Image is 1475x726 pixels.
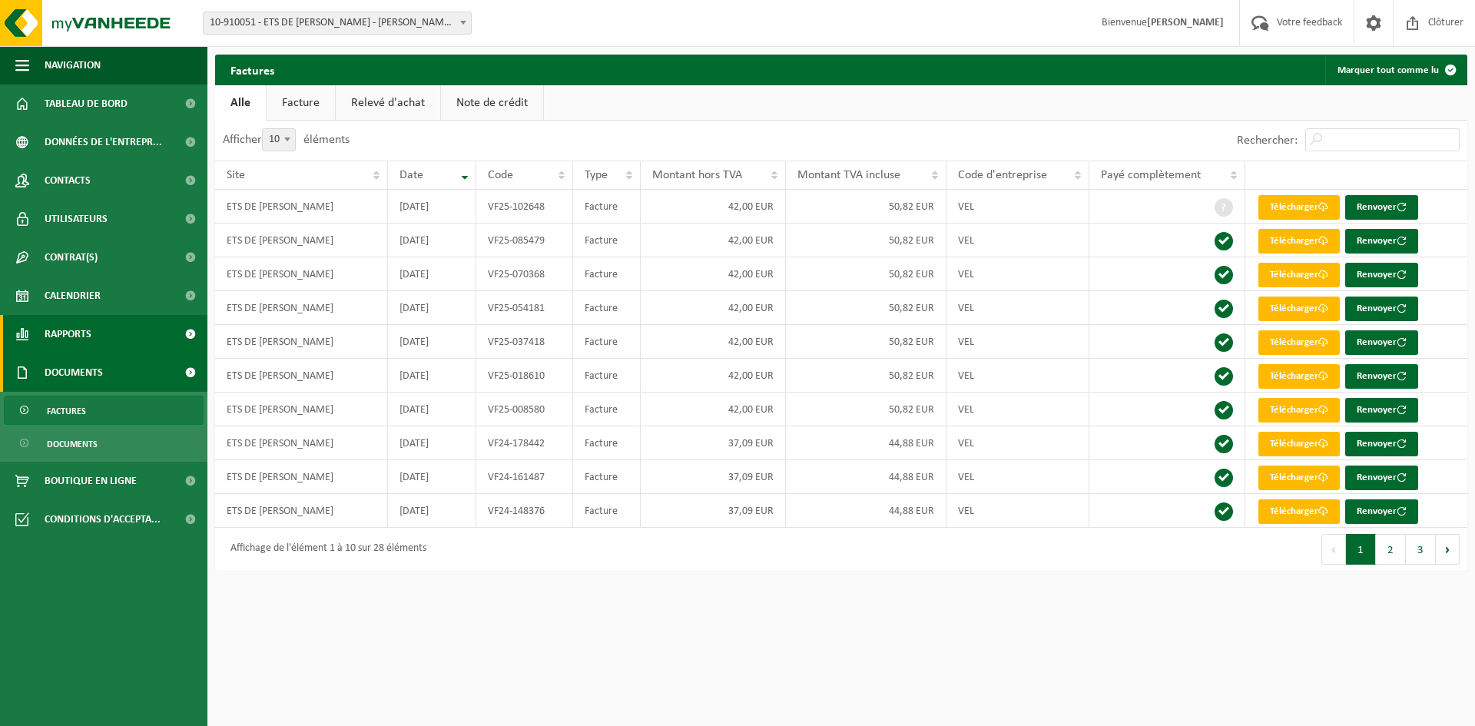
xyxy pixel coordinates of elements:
td: Facture [573,291,640,325]
td: VEL [946,393,1089,426]
td: 50,82 EUR [786,325,946,359]
span: Contacts [45,161,91,200]
td: 42,00 EUR [641,359,786,393]
a: Télécharger [1258,364,1340,389]
td: [DATE] [388,325,476,359]
button: Renvoyer [1345,398,1418,423]
td: [DATE] [388,359,476,393]
span: Données de l'entrepr... [45,123,162,161]
td: Facture [573,190,640,224]
td: 42,00 EUR [641,224,786,257]
td: 42,00 EUR [641,190,786,224]
span: Navigation [45,46,101,85]
td: [DATE] [388,224,476,257]
td: VF25-070368 [476,257,574,291]
a: Télécharger [1258,398,1340,423]
td: ETS DE [PERSON_NAME] [215,224,388,257]
td: ETS DE [PERSON_NAME] [215,359,388,393]
a: Télécharger [1258,263,1340,287]
td: 50,82 EUR [786,257,946,291]
span: Documents [45,353,103,392]
button: 2 [1376,534,1406,565]
td: Facture [573,359,640,393]
td: Facture [573,325,640,359]
td: ETS DE [PERSON_NAME] [215,291,388,325]
span: Factures [47,396,86,426]
td: VF25-008580 [476,393,574,426]
td: VEL [946,325,1089,359]
td: VF24-161487 [476,460,574,494]
td: 50,82 EUR [786,291,946,325]
td: ETS DE [PERSON_NAME] [215,190,388,224]
span: Site [227,169,245,181]
label: Afficher éléments [223,134,350,146]
td: [DATE] [388,460,476,494]
td: VF25-085479 [476,224,574,257]
td: VEL [946,494,1089,528]
td: 50,82 EUR [786,359,946,393]
span: Date [399,169,423,181]
button: Renvoyer [1345,499,1418,524]
strong: [PERSON_NAME] [1147,17,1224,28]
a: Télécharger [1258,229,1340,254]
td: [DATE] [388,291,476,325]
span: Rapports [45,315,91,353]
td: 50,82 EUR [786,224,946,257]
td: ETS DE [PERSON_NAME] [215,257,388,291]
button: Renvoyer [1345,229,1418,254]
td: 42,00 EUR [641,291,786,325]
button: Next [1436,534,1460,565]
button: Marquer tout comme lu [1325,55,1466,85]
span: Utilisateurs [45,200,108,238]
span: 10-910051 - ETS DE PESTEL THIERRY E.M - VAULX-LEZ-CHIMAY [203,12,472,35]
td: ETS DE [PERSON_NAME] [215,393,388,426]
td: 42,00 EUR [641,257,786,291]
td: Facture [573,426,640,460]
span: Boutique en ligne [45,462,137,500]
a: Relevé d'achat [336,85,440,121]
button: 1 [1346,534,1376,565]
td: 50,82 EUR [786,190,946,224]
td: ETS DE [PERSON_NAME] [215,460,388,494]
span: Code d'entreprise [958,169,1047,181]
td: VF25-018610 [476,359,574,393]
button: Renvoyer [1345,364,1418,389]
a: Note de crédit [441,85,543,121]
a: Documents [4,429,204,458]
td: [DATE] [388,257,476,291]
td: 42,00 EUR [641,393,786,426]
td: 37,09 EUR [641,460,786,494]
td: VF25-054181 [476,291,574,325]
td: VEL [946,291,1089,325]
td: [DATE] [388,393,476,426]
td: Facture [573,494,640,528]
span: Payé complètement [1101,169,1201,181]
td: Facture [573,224,640,257]
td: 44,88 EUR [786,426,946,460]
button: Renvoyer [1345,195,1418,220]
span: Conditions d'accepta... [45,500,161,539]
h2: Factures [215,55,290,85]
button: Renvoyer [1345,466,1418,490]
span: Montant TVA incluse [797,169,900,181]
button: Renvoyer [1345,432,1418,456]
a: Télécharger [1258,466,1340,490]
td: VEL [946,224,1089,257]
span: Code [488,169,513,181]
td: 37,09 EUR [641,494,786,528]
td: VEL [946,460,1089,494]
button: Renvoyer [1345,263,1418,287]
td: Facture [573,393,640,426]
td: Facture [573,460,640,494]
span: 10 [262,128,296,151]
span: Type [585,169,608,181]
a: Télécharger [1258,297,1340,321]
td: Facture [573,257,640,291]
span: 10 [263,129,295,151]
span: Montant hors TVA [652,169,742,181]
td: VF24-178442 [476,426,574,460]
a: Alle [215,85,266,121]
td: [DATE] [388,494,476,528]
td: 44,88 EUR [786,494,946,528]
a: Télécharger [1258,195,1340,220]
